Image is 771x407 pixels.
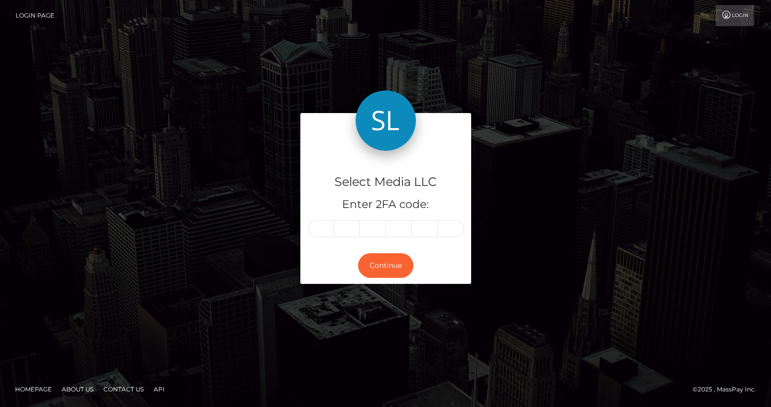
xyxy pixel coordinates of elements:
img: Select Media LLC [356,90,416,151]
a: Homepage [11,381,56,397]
h5: Enter 2FA code: [308,197,464,213]
a: Contact Us [99,381,148,397]
a: Login Page [16,5,54,26]
h4: Select Media LLC [308,173,464,191]
a: API [150,381,169,397]
button: Continue [358,253,413,278]
a: About Us [58,381,97,397]
div: © 2025 , MassPay Inc. [693,384,763,395]
a: Login [716,5,754,26]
